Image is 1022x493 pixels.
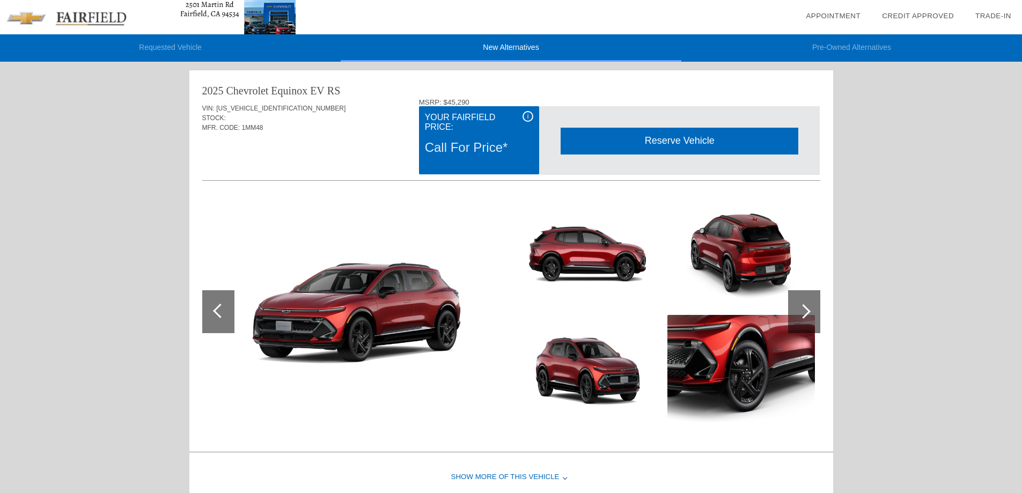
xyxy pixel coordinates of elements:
[514,198,662,308] img: 2.jpg
[667,198,815,308] img: 4.jpg
[425,134,533,161] div: Call For Price*
[202,105,215,112] span: VIN:
[681,34,1022,62] li: Pre-Owned Alternatives
[202,114,226,122] span: STOCK:
[202,83,325,98] div: 2025 Chevrolet Equinox EV
[806,12,861,20] a: Appointment
[341,34,681,62] li: New Alternatives
[425,111,533,134] div: Your Fairfield Price:
[882,12,954,20] a: Credit Approved
[975,12,1011,20] a: Trade-In
[667,315,815,425] img: 5.jpg
[216,105,345,112] span: [US_VEHICLE_IDENTIFICATION_NUMBER]
[327,83,340,98] div: RS
[419,98,820,106] div: MSRP: $45,290
[202,124,240,131] span: MFR. CODE:
[202,149,820,166] div: Quoted on [DATE] 12:19:18 PM
[514,315,662,425] img: 3.jpg
[561,128,798,154] div: Reserve Vehicle
[523,111,533,122] div: i
[242,124,263,131] span: 1MM48
[202,226,506,398] img: 1.jpg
